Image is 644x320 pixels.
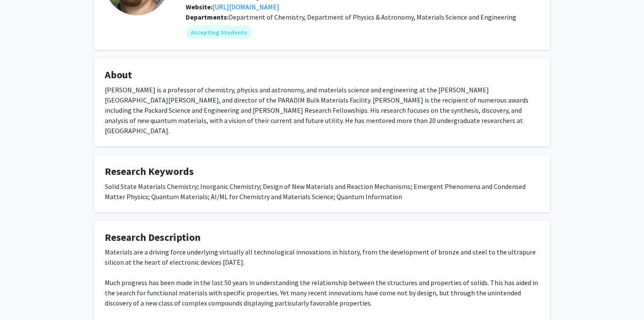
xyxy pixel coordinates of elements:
mat-chip: Accepting Students [186,26,252,39]
a: Opens in a new tab [213,3,279,11]
iframe: Chat [6,282,36,314]
div: Solid State Materials Chemistry; Inorganic Chemistry; Design of New Materials and Reaction Mechan... [105,181,539,202]
h4: About [105,69,539,81]
h4: Research Keywords [105,166,539,178]
b: Website: [186,3,213,11]
b: Departments: [186,13,229,21]
span: Department of Chemistry, Department of Physics & Astronomy, Materials Science and Engineering [229,13,516,21]
div: [PERSON_NAME] is a professor of chemistry, physics and astronomy, and materials science and engin... [105,85,539,136]
h4: Research Description [105,231,539,244]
